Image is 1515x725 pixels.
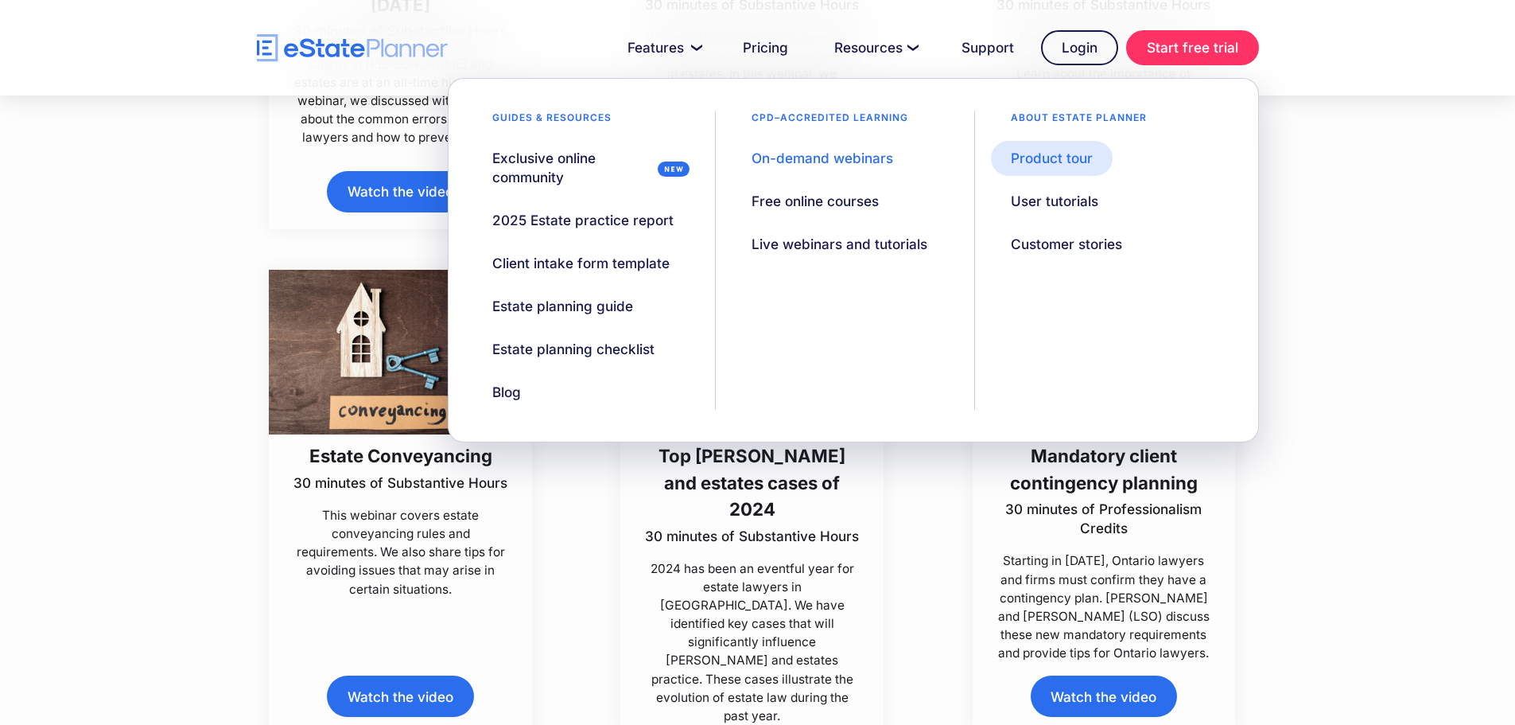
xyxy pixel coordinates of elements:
[1031,676,1177,716] a: Watch the video
[492,340,655,359] div: Estate planning checklist
[994,442,1214,496] h3: Mandatory client contingency planning
[291,506,511,598] p: This webinar covers estate conveyancing rules and requirements. We also share tips for avoiding i...
[815,32,934,64] a: Resources
[1041,30,1118,65] a: Login
[643,559,862,725] p: 2024 has been an eventful year for estate lawyers in [GEOGRAPHIC_DATA]. We have identified key ca...
[492,254,670,273] div: Client intake form template
[269,270,532,598] a: Estate Conveyancing30 minutes of Substantive HoursThis webinar covers estate conveyancing rules a...
[291,55,511,147] p: Claims in [PERSON_NAME] and estates are at an all-time high. In this webinar, we discussed with L...
[472,246,690,281] a: Client intake form template
[472,289,653,324] a: Estate planning guide
[327,676,473,716] a: Watch the video
[1011,235,1122,254] div: Customer stories
[732,111,928,133] div: CPD–accredited learning
[293,474,507,493] p: 30 minutes of Substantive Hours
[643,442,862,522] h3: Top [PERSON_NAME] and estates cases of 2024
[752,192,879,211] div: Free online courses
[724,32,807,64] a: Pricing
[472,111,631,133] div: Guides & resources
[752,149,893,168] div: On-demand webinars
[293,442,507,469] h3: Estate Conveyancing
[492,149,651,187] div: Exclusive online community
[257,34,448,62] a: home
[994,500,1214,538] p: 30 minutes of Professionalism Credits
[994,552,1214,662] p: Starting in [DATE], Ontario lawyers and firms must confirm they have a contingency plan. [PERSON_...
[991,141,1113,176] a: Product tour
[472,203,693,238] a: 2025 Estate practice report
[991,227,1142,262] a: Customer stories
[643,527,862,546] p: 30 minutes of Substantive Hours
[620,270,884,725] a: Top [PERSON_NAME] and estates cases of 202430 minutes of Substantive Hours2024 has been an eventf...
[732,227,947,262] a: Live webinars and tutorials
[973,270,1236,662] a: Mandatory client contingency planning30 minutes of Professionalism CreditsStarting in [DATE], Ont...
[1011,149,1093,168] div: Product tour
[752,235,927,254] div: Live webinars and tutorials
[608,32,716,64] a: Features
[492,383,521,402] div: Blog
[1126,30,1259,65] a: Start free trial
[492,211,674,230] div: 2025 Estate practice report
[472,141,699,195] a: Exclusive online community
[732,141,913,176] a: On-demand webinars
[942,32,1033,64] a: Support
[472,332,674,367] a: Estate planning checklist
[327,171,473,212] a: Watch the video
[991,111,1167,133] div: About estate planner
[991,184,1118,219] a: User tutorials
[472,375,541,410] a: Blog
[732,184,899,219] a: Free online courses
[1011,192,1098,211] div: User tutorials
[492,297,633,316] div: Estate planning guide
